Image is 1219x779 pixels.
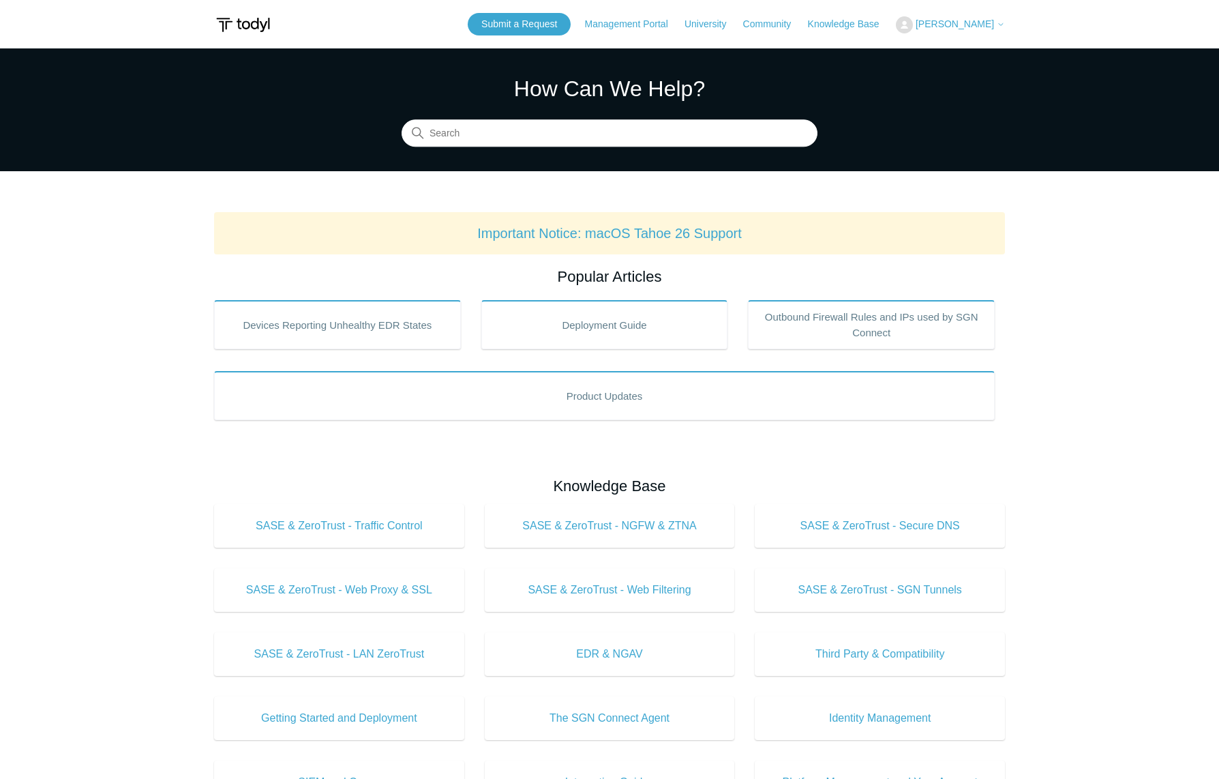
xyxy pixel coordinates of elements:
a: Getting Started and Deployment [214,696,464,740]
a: SASE & ZeroTrust - Web Filtering [485,568,735,612]
span: EDR & NGAV [505,646,714,662]
img: Todyl Support Center Help Center home page [214,12,272,38]
a: Outbound Firewall Rules and IPs used by SGN Connect [748,300,995,349]
h2: Knowledge Base [214,475,1005,497]
a: Third Party & Compatibility [755,632,1005,676]
a: The SGN Connect Agent [485,696,735,740]
span: Identity Management [775,710,984,726]
a: SASE & ZeroTrust - SGN Tunnels [755,568,1005,612]
span: SASE & ZeroTrust - Web Filtering [505,582,714,598]
a: EDR & NGAV [485,632,735,676]
button: [PERSON_NAME] [896,16,1005,33]
a: Submit a Request [468,13,571,35]
a: Knowledge Base [808,17,893,31]
a: University [684,17,740,31]
a: SASE & ZeroTrust - Traffic Control [214,504,464,548]
h1: How Can We Help? [402,72,817,105]
a: Community [743,17,805,31]
a: Management Portal [585,17,682,31]
span: SASE & ZeroTrust - Traffic Control [235,518,444,534]
span: The SGN Connect Agent [505,710,714,726]
span: Getting Started and Deployment [235,710,444,726]
span: SASE & ZeroTrust - Secure DNS [775,518,984,534]
a: SASE & ZeroTrust - LAN ZeroTrust [214,632,464,676]
span: Third Party & Compatibility [775,646,984,662]
a: Important Notice: macOS Tahoe 26 Support [477,226,742,241]
a: Deployment Guide [481,300,728,349]
a: SASE & ZeroTrust - Web Proxy & SSL [214,568,464,612]
a: SASE & ZeroTrust - NGFW & ZTNA [485,504,735,548]
span: SASE & ZeroTrust - Web Proxy & SSL [235,582,444,598]
a: Identity Management [755,696,1005,740]
span: SASE & ZeroTrust - SGN Tunnels [775,582,984,598]
span: SASE & ZeroTrust - LAN ZeroTrust [235,646,444,662]
a: SASE & ZeroTrust - Secure DNS [755,504,1005,548]
span: SASE & ZeroTrust - NGFW & ZTNA [505,518,714,534]
input: Search [402,120,817,147]
h2: Popular Articles [214,265,1005,288]
a: Product Updates [214,371,995,420]
a: Devices Reporting Unhealthy EDR States [214,300,461,349]
span: [PERSON_NAME] [916,18,994,29]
